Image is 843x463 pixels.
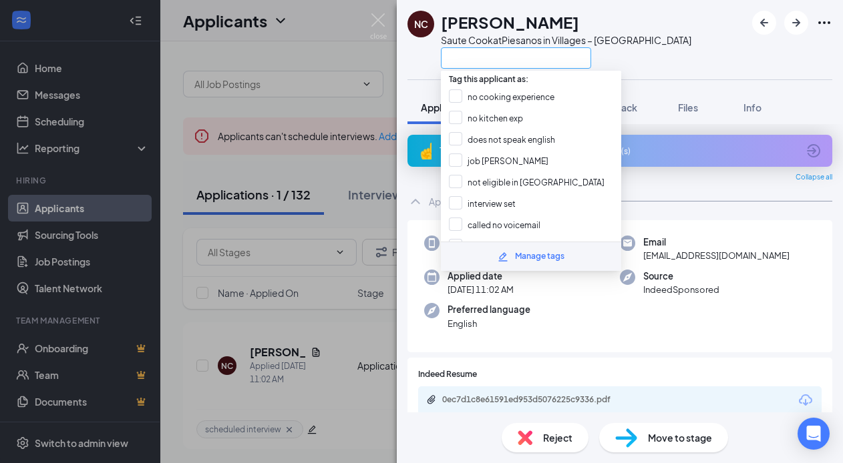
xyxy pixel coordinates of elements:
[648,430,712,445] span: Move to stage
[515,250,564,263] div: Manage tags
[643,249,790,262] span: [EMAIL_ADDRESS][DOMAIN_NAME]
[441,66,536,87] span: Tag this applicant as:
[442,394,629,405] div: 0ec7d1c8e61591ed953d5076225c9336.pdf
[426,394,437,405] svg: Paperclip
[448,270,514,283] span: Applied date
[806,143,822,159] svg: ArrowCircle
[429,195,478,208] div: Application
[643,270,719,283] span: Source
[743,101,762,113] span: Info
[448,303,530,316] span: Preferred language
[441,33,691,47] div: Saute Cook at Piesanos in Villages – [GEOGRAPHIC_DATA]
[448,283,514,296] span: [DATE] 11:02 AM
[798,392,814,408] svg: Download
[441,11,579,33] h1: [PERSON_NAME]
[784,11,808,35] button: ArrowRight
[407,193,424,209] svg: ChevronUp
[788,15,804,31] svg: ArrowRight
[421,101,472,113] span: Application
[756,15,772,31] svg: ArrowLeftNew
[798,418,830,450] div: Open Intercom Messenger
[498,252,508,262] svg: Pencil
[816,15,832,31] svg: Ellipses
[448,317,530,330] span: English
[752,11,776,35] button: ArrowLeftNew
[414,17,428,31] div: NC
[426,394,643,407] a: Paperclip0ec7d1c8e61591ed953d5076225c9336.pdf
[418,368,477,381] span: Indeed Resume
[796,172,832,183] span: Collapse all
[543,430,572,445] span: Reject
[643,236,790,249] span: Email
[643,283,719,296] span: IndeedSponsored
[678,101,698,113] span: Files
